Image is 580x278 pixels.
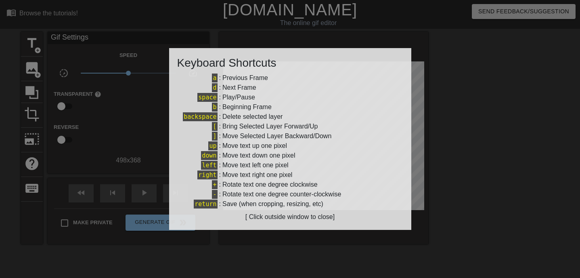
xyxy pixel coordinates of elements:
[222,83,256,93] div: Next Frame
[177,112,403,122] div: :
[222,73,268,83] div: Previous Frame
[194,200,217,208] span: return
[177,131,403,141] div: :
[212,74,217,82] span: a
[222,122,318,131] div: Bring Selected Layer Forward/Up
[177,93,403,102] div: :
[222,190,341,199] div: Rotate text one degree counter-clockwise
[177,160,403,170] div: :
[222,131,331,141] div: Move Selected Layer Backward/Down
[177,122,403,131] div: :
[177,102,403,112] div: :
[222,141,287,151] div: Move text up one pixel
[177,56,403,70] h3: Keyboard Shortcuts
[197,171,217,179] span: right
[177,151,403,160] div: :
[177,199,403,209] div: :
[177,212,403,222] div: [ Click outside window to close]
[212,180,217,189] span: +
[212,122,217,131] span: [
[222,170,292,180] div: Move text right one pixel
[201,151,217,160] span: down
[177,170,403,180] div: :
[212,83,217,92] span: d
[212,103,217,112] span: b
[212,132,217,141] span: ]
[177,83,403,93] div: :
[177,141,403,151] div: :
[222,93,255,102] div: Play/Pause
[222,102,272,112] div: Beginning Frame
[222,199,323,209] div: Save (when cropping, resizing, etc)
[201,161,217,170] span: left
[222,112,283,122] div: Delete selected layer
[222,180,318,190] div: Rotate text one degree clockwise
[183,112,217,121] span: backspace
[177,190,403,199] div: :
[212,190,217,199] span: -
[177,180,403,190] div: :
[222,151,295,160] div: Move text down one pixel
[222,160,289,170] div: Move text left one pixel
[177,73,403,83] div: :
[208,141,217,150] span: up
[197,93,217,102] span: space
